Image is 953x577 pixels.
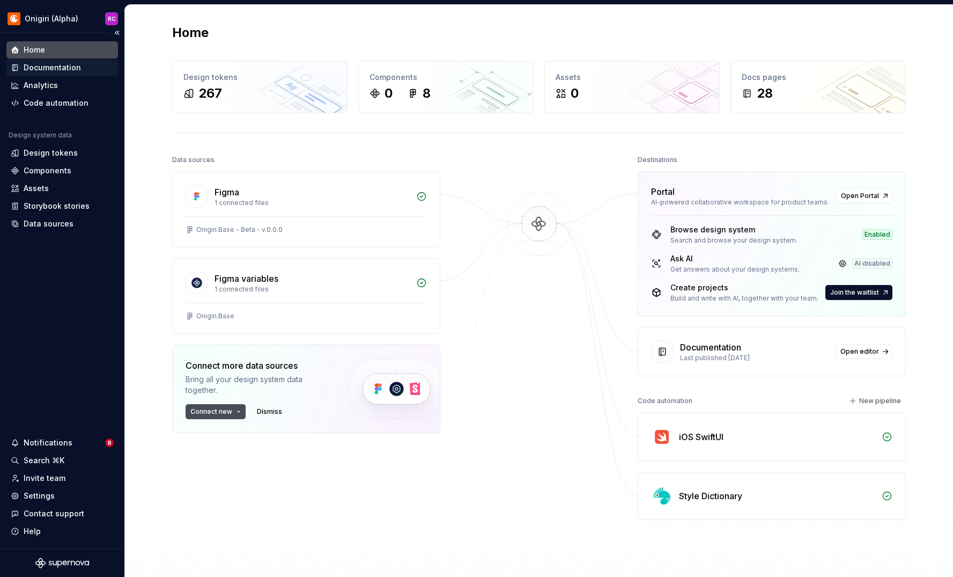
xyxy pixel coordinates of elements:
[24,218,73,229] div: Data sources
[6,180,118,197] a: Assets
[24,526,41,537] div: Help
[24,62,81,73] div: Documentation
[24,80,58,91] div: Analytics
[370,72,522,83] div: Components
[670,253,800,264] div: Ask AI
[186,404,246,419] button: Connect new
[836,188,892,203] a: Open Portal
[24,491,55,501] div: Settings
[679,490,742,502] div: Style Dictionary
[24,45,45,55] div: Home
[6,505,118,522] button: Contact support
[6,434,118,451] button: Notifications8
[215,199,410,207] div: 1 connected files
[670,265,800,274] div: Get answers about your design systems.
[6,94,118,112] a: Code automation
[24,508,84,519] div: Contact support
[186,359,330,372] div: Connect more data sources
[196,312,234,320] div: Onigiri.Base
[24,201,90,211] div: Storybook stories
[385,85,393,102] div: 0
[172,258,440,334] a: Figma variables1 connected filesOnigiri.Base
[8,12,20,25] img: 25dd04c0-9bb6-47b6-936d-a9571240c086.png
[544,61,720,113] a: Assets0
[25,13,78,24] div: Onigiri (Alpha)
[257,407,282,416] span: Dismiss
[680,354,829,362] div: Last published [DATE]
[24,473,65,484] div: Invite team
[6,452,118,469] button: Search ⌘K
[742,72,895,83] div: Docs pages
[670,294,818,303] div: Build and write with AI, together with your team.
[24,437,72,448] div: Notifications
[840,347,879,356] span: Open editor
[190,407,232,416] span: Connect new
[679,430,723,443] div: iOS SwiftUI
[730,61,906,113] a: Docs pages28
[6,77,118,94] a: Analytics
[6,41,118,59] a: Home
[215,285,410,294] div: 1 connected files
[215,272,278,285] div: Figma variables
[836,344,892,359] a: Open editor
[105,439,114,447] span: 8
[198,85,222,102] div: 267
[556,72,708,83] div: Assets
[846,393,906,408] button: New pipeline
[651,198,830,207] div: AI-powered collaborative workspace for product teams.
[252,404,287,419] button: Dismiss
[2,7,122,30] button: Onigiri (Alpha)RC
[6,215,118,232] a: Data sources
[24,148,78,158] div: Design tokens
[423,85,431,102] div: 8
[24,98,88,108] div: Code automation
[358,61,534,113] a: Components08
[670,236,797,245] div: Search and browse your design system.
[24,455,64,466] div: Search ⌘K
[6,470,118,487] a: Invite team
[852,258,892,269] div: AI disabled
[183,72,336,83] div: Design tokens
[571,85,579,102] div: 0
[6,144,118,162] a: Design tokens
[830,288,879,297] span: Join the waitlist
[670,224,797,235] div: Browse design system
[6,59,118,76] a: Documentation
[172,24,209,41] h2: Home
[6,487,118,505] a: Settings
[825,285,892,300] button: Join the waitlist
[24,165,71,176] div: Components
[196,225,283,234] div: Onigiri.Base - Beta - v.0.0.0
[172,152,215,167] div: Data sources
[108,14,116,23] div: RC
[6,198,118,215] a: Storybook stories
[670,282,818,293] div: Create projects
[109,25,124,40] button: Collapse sidebar
[638,152,677,167] div: Destinations
[757,85,773,102] div: 28
[859,397,901,405] span: New pipeline
[186,374,330,396] div: Bring all your design system data together.
[638,393,692,408] div: Code automation
[24,183,49,194] div: Assets
[862,229,892,240] div: Enabled
[6,523,118,540] button: Help
[172,61,348,113] a: Design tokens267
[680,341,741,354] div: Documentation
[172,172,440,247] a: Figma1 connected filesOnigiri.Base - Beta - v.0.0.0
[841,192,879,200] span: Open Portal
[651,185,675,198] div: Portal
[215,186,239,199] div: Figma
[35,558,89,568] svg: Supernova Logo
[9,131,72,140] div: Design system data
[6,162,118,179] a: Components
